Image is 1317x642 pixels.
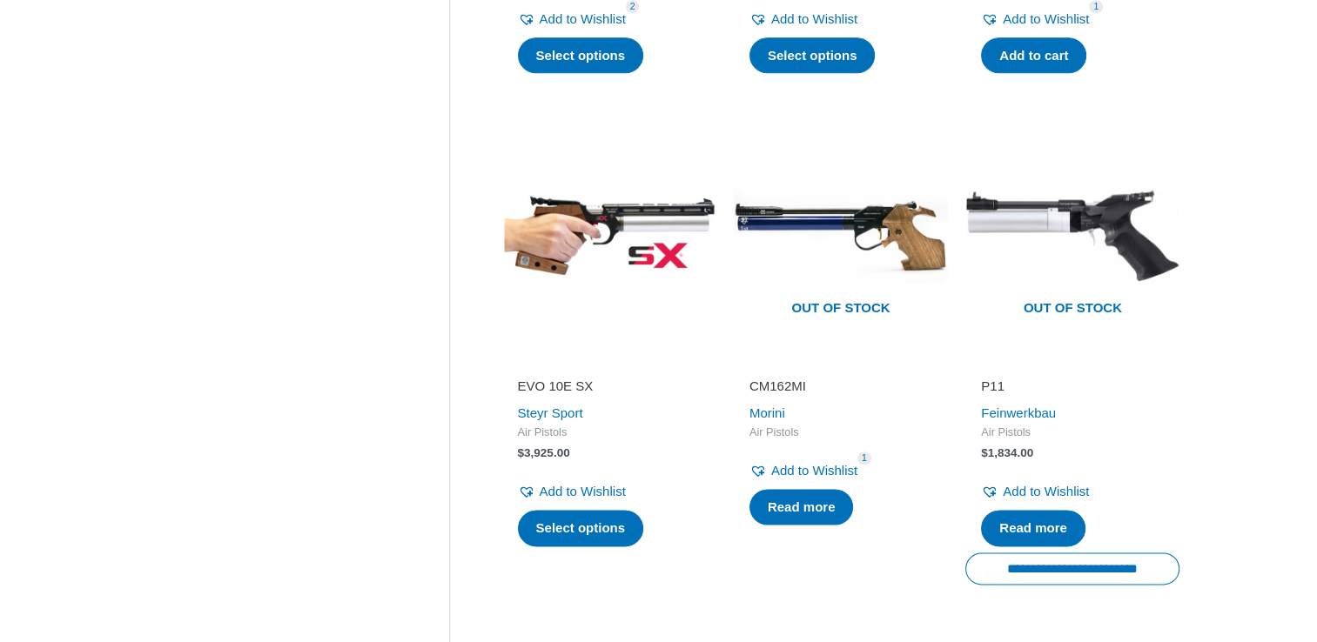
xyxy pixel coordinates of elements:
[518,37,644,74] a: Select options for “Morini CM200EI”
[981,378,1164,395] h2: P11
[749,425,932,440] span: Air Pistols
[749,378,932,395] h2: CM162MI
[734,128,948,342] a: Out of stock
[857,451,871,465] span: 1
[981,510,1085,546] a: Read more about “P11”
[518,425,701,440] span: Air Pistols
[518,446,570,459] bdi: 3,925.00
[749,489,854,525] a: Select options for “CM162MI”
[540,484,626,498] span: Add to Wishlist
[965,128,1179,342] img: P11
[502,128,716,342] img: EVO 10E SX
[771,463,857,478] span: Add to Wishlist
[734,128,948,342] img: CM162MI
[965,128,1179,342] a: Out of stock
[540,11,626,26] span: Add to Wishlist
[749,378,932,401] a: CM162MI
[981,37,1086,74] a: Add to cart: “Hammerli AP20 PRO”
[981,405,1056,420] a: Feinwerkbau
[518,7,626,31] a: Add to Wishlist
[981,446,988,459] span: $
[1003,484,1089,498] span: Add to Wishlist
[981,7,1089,31] a: Add to Wishlist
[981,425,1164,440] span: Air Pistols
[981,378,1164,401] a: P11
[1003,11,1089,26] span: Add to Wishlist
[518,479,626,504] a: Add to Wishlist
[981,353,1164,374] iframe: Customer reviews powered by Trustpilot
[749,405,785,420] a: Morini
[747,290,935,330] span: Out of stock
[518,378,701,401] a: EVO 10E SX
[518,353,701,374] iframe: Customer reviews powered by Trustpilot
[771,11,857,26] span: Add to Wishlist
[518,446,525,459] span: $
[749,37,876,74] a: Select options for “P 8X”
[518,510,644,546] a: Select options for “EVO 10E SX”
[518,405,583,420] a: Steyr Sport
[518,378,701,395] h2: EVO 10E SX
[981,479,1089,504] a: Add to Wishlist
[749,7,857,31] a: Add to Wishlist
[978,290,1166,330] span: Out of stock
[749,458,857,483] a: Add to Wishlist
[981,446,1033,459] bdi: 1,834.00
[749,353,932,374] iframe: Customer reviews powered by Trustpilot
